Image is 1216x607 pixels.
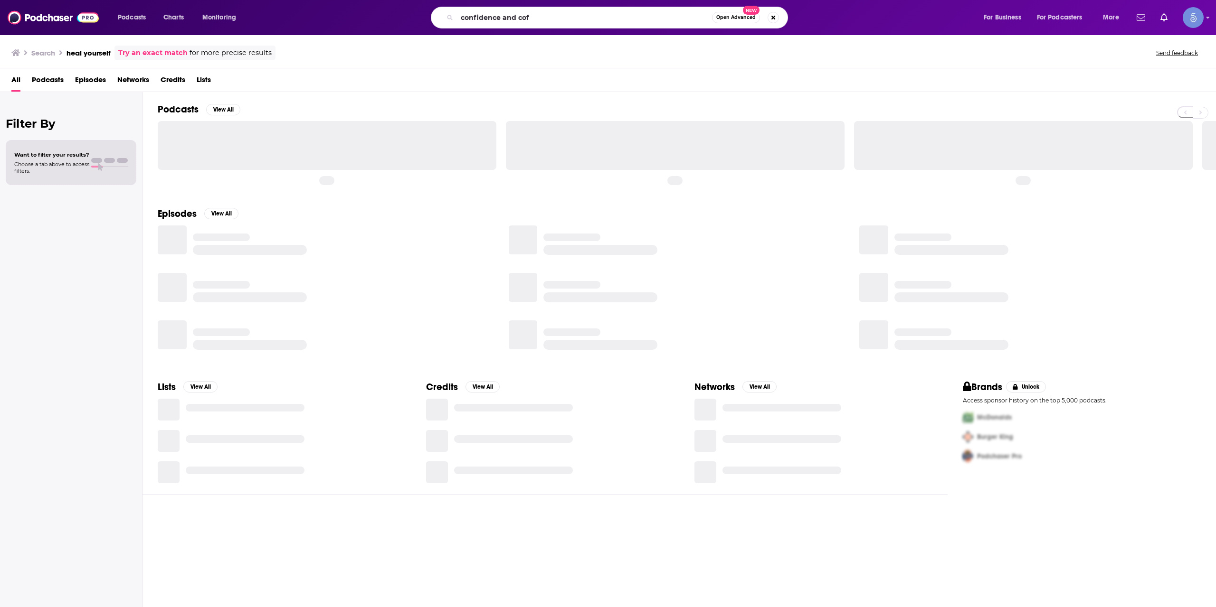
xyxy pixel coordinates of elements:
button: Open AdvancedNew [712,12,760,23]
a: Credits [161,72,185,92]
h2: Brands [963,381,1002,393]
span: For Business [984,11,1021,24]
span: More [1103,11,1119,24]
img: First Pro Logo [959,408,977,427]
a: EpisodesView All [158,208,238,220]
button: View All [742,381,777,392]
a: Charts [157,10,190,25]
button: open menu [1031,10,1096,25]
a: Show notifications dropdown [1157,9,1171,26]
span: Burger King [977,433,1013,441]
a: PodcastsView All [158,103,240,115]
span: Podcasts [118,11,146,24]
div: Search podcasts, credits, & more... [440,7,797,28]
button: Show profile menu [1183,7,1204,28]
span: for more precise results [190,47,272,58]
h2: Podcasts [158,103,199,115]
a: Show notifications dropdown [1133,9,1149,26]
a: Podcasts [32,72,64,92]
a: Networks [117,72,149,92]
img: Third Pro Logo [959,447,977,466]
a: NetworksView All [694,381,777,393]
button: Unlock [1006,381,1046,392]
button: open menu [977,10,1033,25]
h2: Credits [426,381,458,393]
span: New [743,6,760,15]
span: For Podcasters [1037,11,1083,24]
img: Podchaser - Follow, Share and Rate Podcasts [8,9,99,27]
button: Send feedback [1153,49,1201,57]
span: Logged in as Spiral5-G1 [1183,7,1204,28]
button: open menu [1096,10,1131,25]
button: open menu [196,10,248,25]
button: View All [183,381,218,392]
a: ListsView All [158,381,218,393]
h2: Filter By [6,117,136,131]
span: Monitoring [202,11,236,24]
a: CreditsView All [426,381,500,393]
span: Choose a tab above to access filters. [14,161,89,174]
h2: Episodes [158,208,197,220]
h3: heal yourself [66,48,111,57]
h2: Networks [694,381,735,393]
span: Want to filter your results? [14,151,89,158]
span: Charts [163,11,184,24]
span: McDonalds [977,413,1012,421]
h3: Search [31,48,55,57]
button: View All [206,104,240,115]
button: View All [465,381,500,392]
button: View All [204,208,238,219]
span: Open Advanced [716,15,756,20]
img: User Profile [1183,7,1204,28]
button: open menu [111,10,158,25]
h2: Lists [158,381,176,393]
p: Access sponsor history on the top 5,000 podcasts. [963,397,1201,404]
span: Podchaser Pro [977,452,1022,460]
input: Search podcasts, credits, & more... [457,10,712,25]
a: Try an exact match [118,47,188,58]
a: Lists [197,72,211,92]
img: Second Pro Logo [959,427,977,447]
a: All [11,72,20,92]
a: Episodes [75,72,106,92]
